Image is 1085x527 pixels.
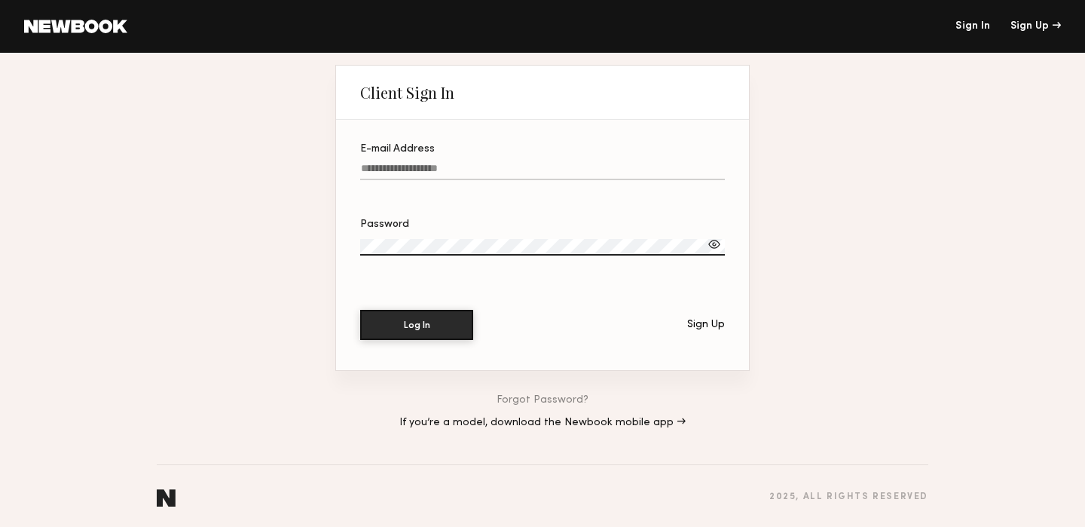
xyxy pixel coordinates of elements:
a: Sign In [955,21,990,32]
a: If you’re a model, download the Newbook mobile app → [399,418,686,428]
div: Sign Up [687,320,725,330]
input: E-mail Address [360,163,725,180]
div: Client Sign In [360,84,454,102]
div: E-mail Address [360,144,725,155]
div: Sign Up [1010,21,1061,32]
div: 2025 , all rights reserved [769,492,928,502]
button: Log In [360,310,473,340]
a: Forgot Password? [497,395,588,406]
div: Password [360,219,725,230]
input: Password [360,239,725,256]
